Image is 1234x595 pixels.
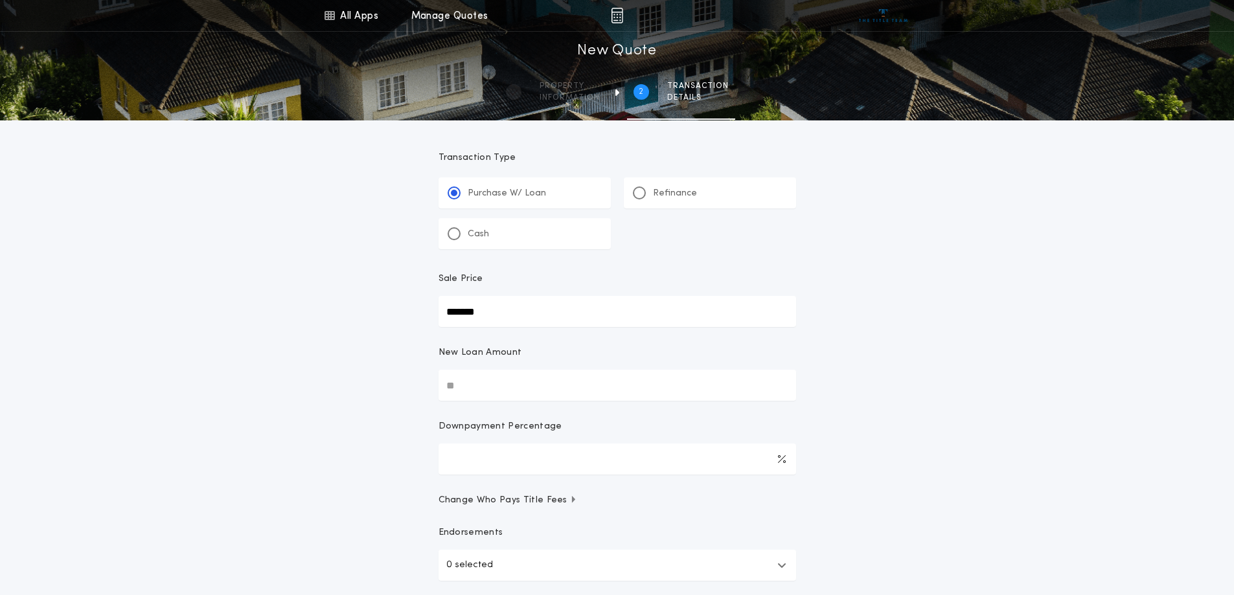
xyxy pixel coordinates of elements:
[468,187,546,200] p: Purchase W/ Loan
[540,81,600,91] span: Property
[439,273,483,286] p: Sale Price
[611,8,623,23] img: img
[439,494,796,507] button: Change Who Pays Title Fees
[446,557,493,573] p: 0 selected
[439,494,578,507] span: Change Who Pays Title Fees
[439,296,796,327] input: Sale Price
[439,526,796,539] p: Endorsements
[859,9,908,22] img: vs-icon
[439,550,796,581] button: 0 selected
[667,93,729,103] span: details
[439,420,562,433] p: Downpayment Percentage
[639,87,643,97] h2: 2
[667,81,729,91] span: Transaction
[439,443,796,475] input: Downpayment Percentage
[577,41,656,62] h1: New Quote
[439,152,796,164] p: Transaction Type
[540,93,600,103] span: information
[439,346,522,359] p: New Loan Amount
[439,370,796,401] input: New Loan Amount
[653,187,697,200] p: Refinance
[468,228,489,241] p: Cash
